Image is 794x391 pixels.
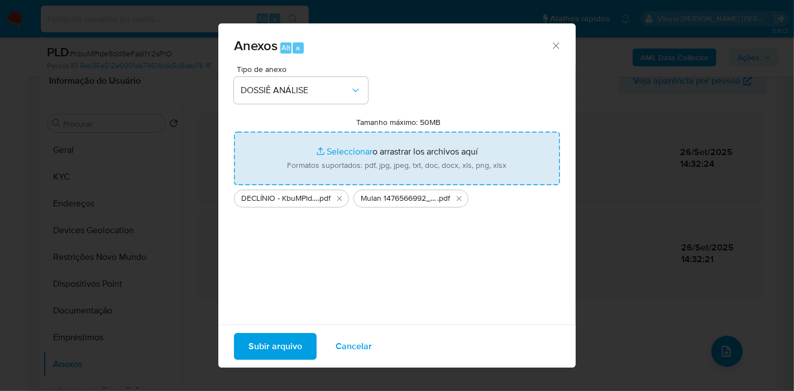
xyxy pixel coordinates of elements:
button: Eliminar DECLÍNIO - KbuMPlde5dd5eFasI1Y2sPrO - CPF 57614008120 - SUZETE PRAGER DE OLIVEIRA FREITA... [333,192,346,205]
span: Anexos [234,36,278,55]
span: Subir arquivo [248,334,302,359]
span: DECLÍNIO - KbuMPlde5dd5eFasI1Y2sPrO - CPF 57614008120 - [PERSON_NAME] [PERSON_NAME] [241,193,318,204]
span: Alt [281,42,290,53]
ul: Archivos seleccionados [234,185,560,207]
button: Subir arquivo [234,333,317,360]
span: Mulan 1476566992_2025_09_26_13_04_34 [361,193,437,204]
span: .pdf [437,193,450,204]
span: .pdf [318,193,331,204]
button: Eliminar Mulan 1476566992_2025_09_26_13_04_34.pdf [452,192,466,205]
label: Tamanho máximo: 50MB [357,117,441,127]
button: DOSSIÊ ANÁLISE [234,77,368,104]
span: Tipo de anexo [237,65,371,73]
button: Cancelar [321,333,386,360]
span: a [296,42,300,53]
button: Cerrar [551,40,561,50]
span: DOSSIÊ ANÁLISE [241,85,350,96]
span: Cancelar [336,334,372,359]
